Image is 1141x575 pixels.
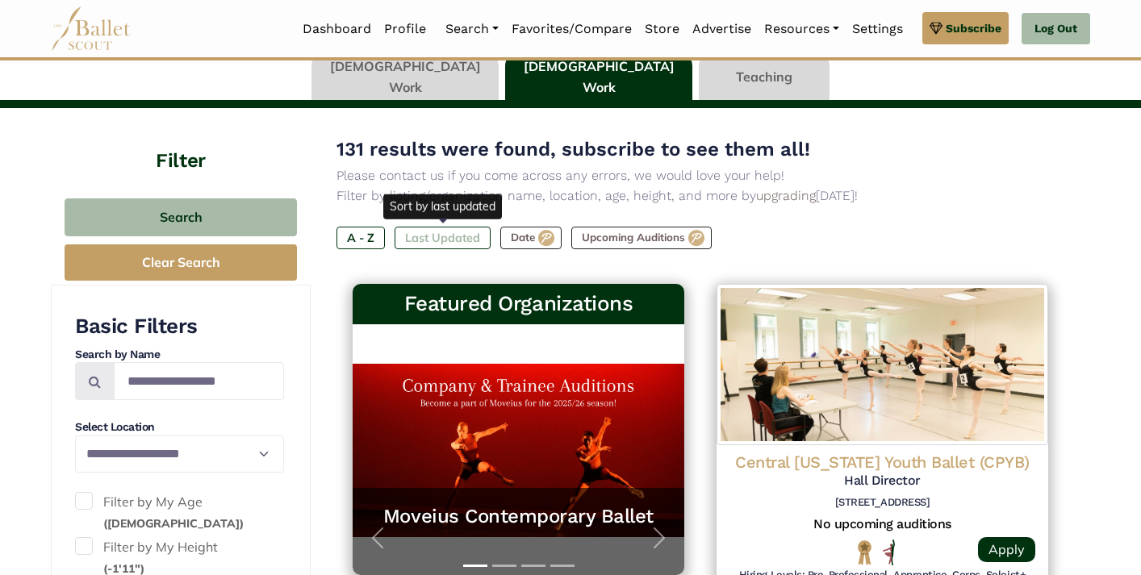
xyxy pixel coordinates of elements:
[946,19,1001,37] span: Subscribe
[439,12,505,46] a: Search
[65,244,297,281] button: Clear Search
[75,492,284,533] label: Filter by My Age
[502,54,696,101] li: [DEMOGRAPHIC_DATA] Work
[571,227,712,249] label: Upcoming Auditions
[729,452,1035,473] h4: Central [US_STATE] Youth Ballet (CPYB)
[336,185,1064,206] p: Filter by listing/organization name, location, age, height, and more by [DATE]!
[883,540,895,565] img: All
[369,504,668,529] a: Moveius Contemporary Ballet
[638,12,686,46] a: Store
[521,556,545,575] button: Slide 3
[336,227,385,249] label: A - Z
[492,556,516,575] button: Slide 2
[686,12,758,46] a: Advertise
[65,198,297,236] button: Search
[500,227,562,249] label: Date
[75,419,284,435] h4: Select Location
[922,12,1009,44] a: Subscribe
[336,138,810,160] span: 131 results were found, subscribe to see them all!
[114,362,284,400] input: Search by names...
[51,108,311,174] h4: Filter
[978,537,1035,562] a: Apply
[696,54,833,101] li: Teaching
[930,19,942,37] img: gem.svg
[855,540,875,565] img: National
[550,556,575,575] button: Slide 4
[395,227,491,249] label: Last Updated
[103,516,244,531] small: ([DEMOGRAPHIC_DATA])
[717,284,1048,445] img: Logo
[729,516,1035,533] h5: No upcoming auditions
[846,12,909,46] a: Settings
[756,188,816,203] a: upgrading
[1022,13,1090,45] a: Log Out
[336,165,1064,186] p: Please contact us if you come across any errors, we would love your help!
[729,473,1035,490] h5: Hall Director
[505,12,638,46] a: Favorites/Compare
[383,194,502,219] div: Sort by last updated
[463,556,487,575] button: Slide 1
[308,54,502,101] li: [DEMOGRAPHIC_DATA] Work
[378,12,433,46] a: Profile
[296,12,378,46] a: Dashboard
[729,496,1035,510] h6: [STREET_ADDRESS]
[75,313,284,340] h3: Basic Filters
[366,290,671,318] h3: Featured Organizations
[758,12,846,46] a: Resources
[75,347,284,363] h4: Search by Name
